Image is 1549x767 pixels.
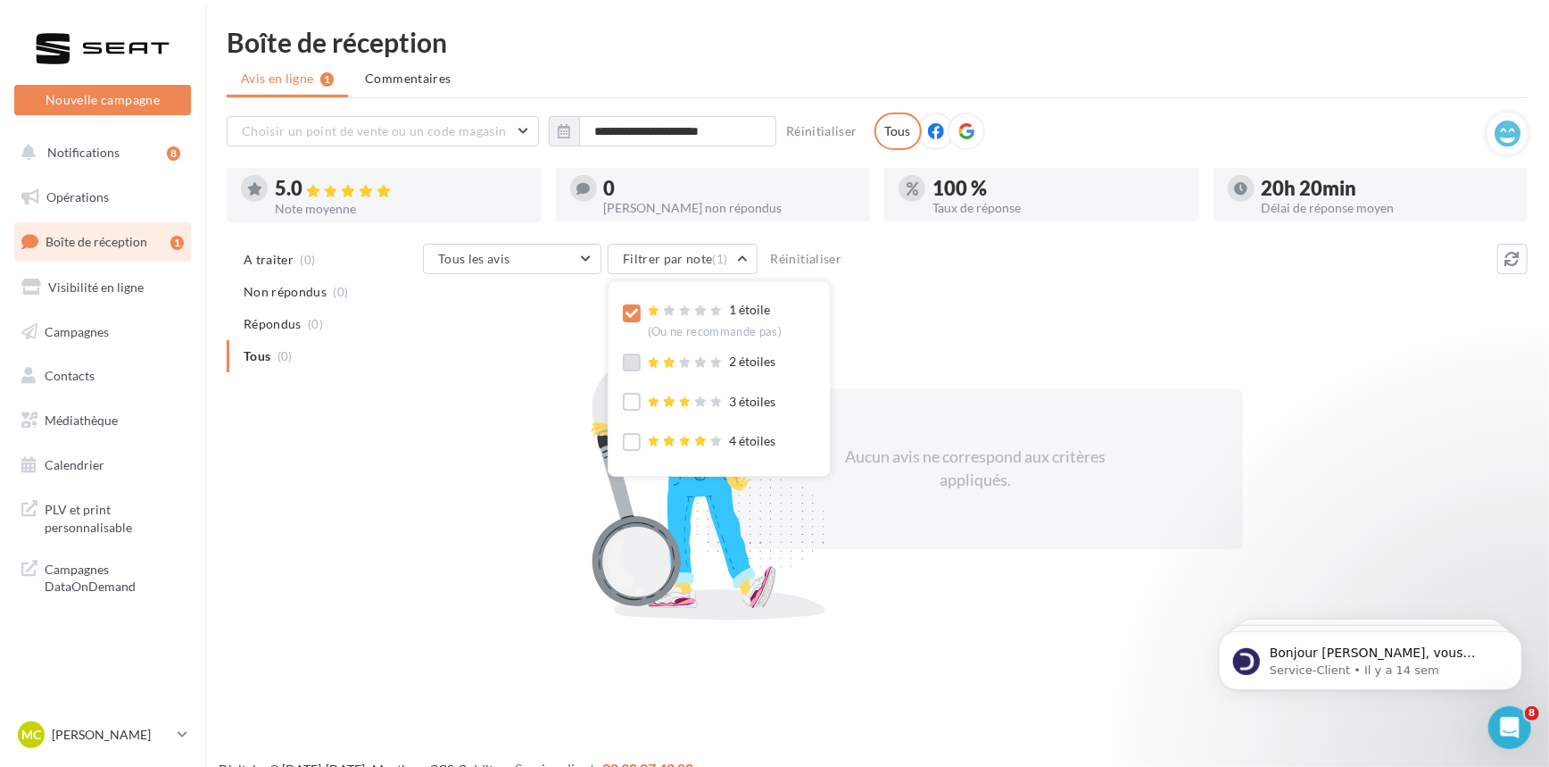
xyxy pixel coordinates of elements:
a: MC [PERSON_NAME] [14,718,191,752]
div: Tous [874,113,922,150]
a: Contacts [11,357,195,395]
button: Notifications 8 [11,134,187,171]
div: 5.0 [275,179,527,199]
div: 1 étoile [648,301,782,339]
button: Nouvelle campagne [14,85,191,115]
button: Tous les avis [423,244,601,274]
a: Campagnes DataOnDemand [11,550,195,603]
span: Notifications [47,145,120,160]
div: (Ou ne recommande pas) [648,324,782,340]
iframe: Intercom notifications message [1192,594,1549,719]
span: (1) [713,252,728,266]
p: Message from Service-Client, sent Il y a 14 sem [78,69,308,85]
span: Répondus [244,315,302,333]
span: Calendrier [45,457,104,472]
div: Boîte de réception [227,29,1528,55]
span: Médiathèque [45,413,118,428]
div: 8 [167,146,180,161]
div: 3 étoiles [648,393,776,412]
a: Calendrier [11,446,195,484]
div: 2 étoiles [648,353,776,371]
div: [PERSON_NAME] non répondus [604,202,857,214]
div: 100 % [932,179,1185,198]
span: Opérations [46,189,109,204]
span: Boîte de réception [46,234,147,249]
span: Visibilité en ligne [48,279,144,295]
span: MC [21,726,41,744]
span: (0) [308,317,323,331]
div: Délai de réponse moyen [1262,202,1514,214]
button: Réinitialiser [779,121,865,142]
div: 4 étoiles [648,432,776,451]
div: Aucun avis ne correspond aux critères appliqués. [822,446,1129,491]
span: Choisir un point de vente ou un code magasin [242,123,506,138]
span: Contacts [45,368,95,383]
span: A traiter [244,251,294,269]
span: (0) [301,253,316,267]
span: PLV et print personnalisable [45,497,184,536]
a: Campagnes [11,313,195,351]
button: Réinitialiser [764,248,849,270]
button: Filtrer par note(1) [608,244,758,274]
div: 0 [604,179,857,198]
span: Bonjour [PERSON_NAME], vous n'avez pas encore souscrit au module Marketing Direct ? Pour cela, c'... [78,52,305,190]
a: Opérations [11,179,195,216]
span: Tous les avis [438,251,510,266]
a: PLV et print personnalisable [11,490,195,543]
div: 1 [170,236,184,250]
iframe: Intercom live chat [1488,706,1531,749]
span: Campagnes [45,323,109,338]
span: Commentaires [365,70,451,88]
button: Choisir un point de vente ou un code magasin [227,116,539,146]
div: Taux de réponse [932,202,1185,214]
p: [PERSON_NAME] [52,726,170,744]
span: Non répondus [244,283,327,301]
a: Médiathèque [11,402,195,439]
span: 8 [1525,706,1539,721]
span: Campagnes DataOnDemand [45,557,184,596]
div: 20h 20min [1262,179,1514,198]
a: Visibilité en ligne [11,269,195,306]
span: (0) [334,285,349,299]
a: Boîte de réception1 [11,222,195,261]
div: Note moyenne [275,203,527,215]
